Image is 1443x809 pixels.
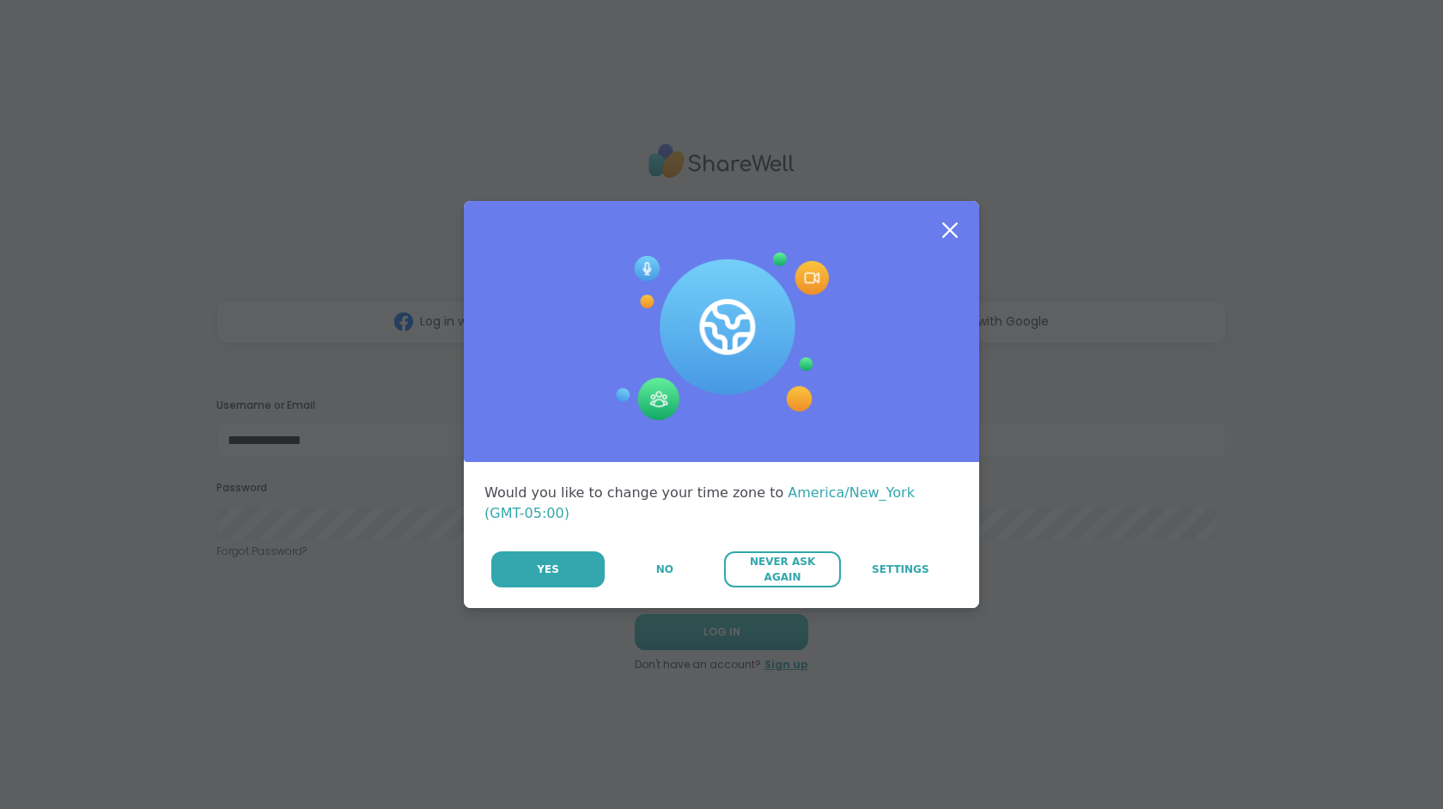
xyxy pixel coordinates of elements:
img: Session Experience [614,252,829,421]
span: America/New_York (GMT-05:00) [484,484,915,521]
a: Settings [843,551,959,587]
button: Yes [491,551,605,587]
span: Settings [872,562,929,577]
span: Yes [537,562,559,577]
span: No [656,562,673,577]
button: Never Ask Again [724,551,840,587]
span: Never Ask Again [733,554,831,585]
button: No [606,551,722,587]
div: Would you like to change your time zone to [484,483,959,524]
